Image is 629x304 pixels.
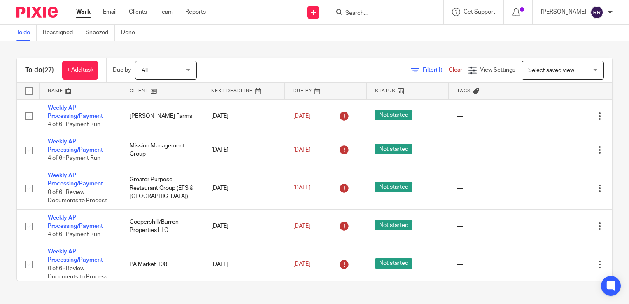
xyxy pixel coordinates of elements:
[113,66,131,74] p: Due by
[457,184,522,192] div: ---
[48,173,103,187] a: Weekly AP Processing/Payment
[375,220,412,230] span: Not started
[464,9,495,15] span: Get Support
[121,167,203,209] td: Greater Purpose Restaurant Group (EFS & [GEOGRAPHIC_DATA])
[480,67,515,73] span: View Settings
[86,25,115,41] a: Snoozed
[48,189,107,204] span: 0 of 6 · Review Documents to Process
[129,8,147,16] a: Clients
[436,67,443,73] span: (1)
[121,25,141,41] a: Done
[203,167,285,209] td: [DATE]
[48,232,100,238] span: 4 of 6 · Payment Run
[42,67,54,73] span: (27)
[48,156,100,161] span: 4 of 6 · Payment Run
[62,61,98,80] a: + Add task
[293,262,310,267] span: [DATE]
[293,223,310,229] span: [DATE]
[142,68,148,73] span: All
[541,8,586,16] p: [PERSON_NAME]
[48,122,100,127] span: 4 of 6 · Payment Run
[48,139,103,153] a: Weekly AP Processing/Payment
[76,8,91,16] a: Work
[375,110,412,120] span: Not started
[375,182,412,192] span: Not started
[457,222,522,230] div: ---
[48,215,103,229] a: Weekly AP Processing/Payment
[121,243,203,285] td: PA Market 108
[590,6,603,19] img: svg%3E
[121,209,203,243] td: Coopershill/Burren Properties LLC
[457,89,471,93] span: Tags
[457,146,522,154] div: ---
[48,105,103,119] a: Weekly AP Processing/Payment
[449,67,462,73] a: Clear
[203,133,285,167] td: [DATE]
[375,144,412,154] span: Not started
[25,66,54,75] h1: To do
[203,99,285,133] td: [DATE]
[528,68,574,73] span: Select saved view
[293,113,310,119] span: [DATE]
[345,10,419,17] input: Search
[203,209,285,243] td: [DATE]
[457,260,522,269] div: ---
[375,258,412,269] span: Not started
[103,8,116,16] a: Email
[423,67,449,73] span: Filter
[48,249,103,263] a: Weekly AP Processing/Payment
[293,185,310,191] span: [DATE]
[48,266,107,280] span: 0 of 6 · Review Documents to Process
[43,25,79,41] a: Reassigned
[159,8,173,16] a: Team
[16,25,37,41] a: To do
[203,243,285,285] td: [DATE]
[185,8,206,16] a: Reports
[293,147,310,153] span: [DATE]
[457,112,522,120] div: ---
[121,99,203,133] td: [PERSON_NAME] Farms
[16,7,58,18] img: Pixie
[121,133,203,167] td: Mission Management Group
